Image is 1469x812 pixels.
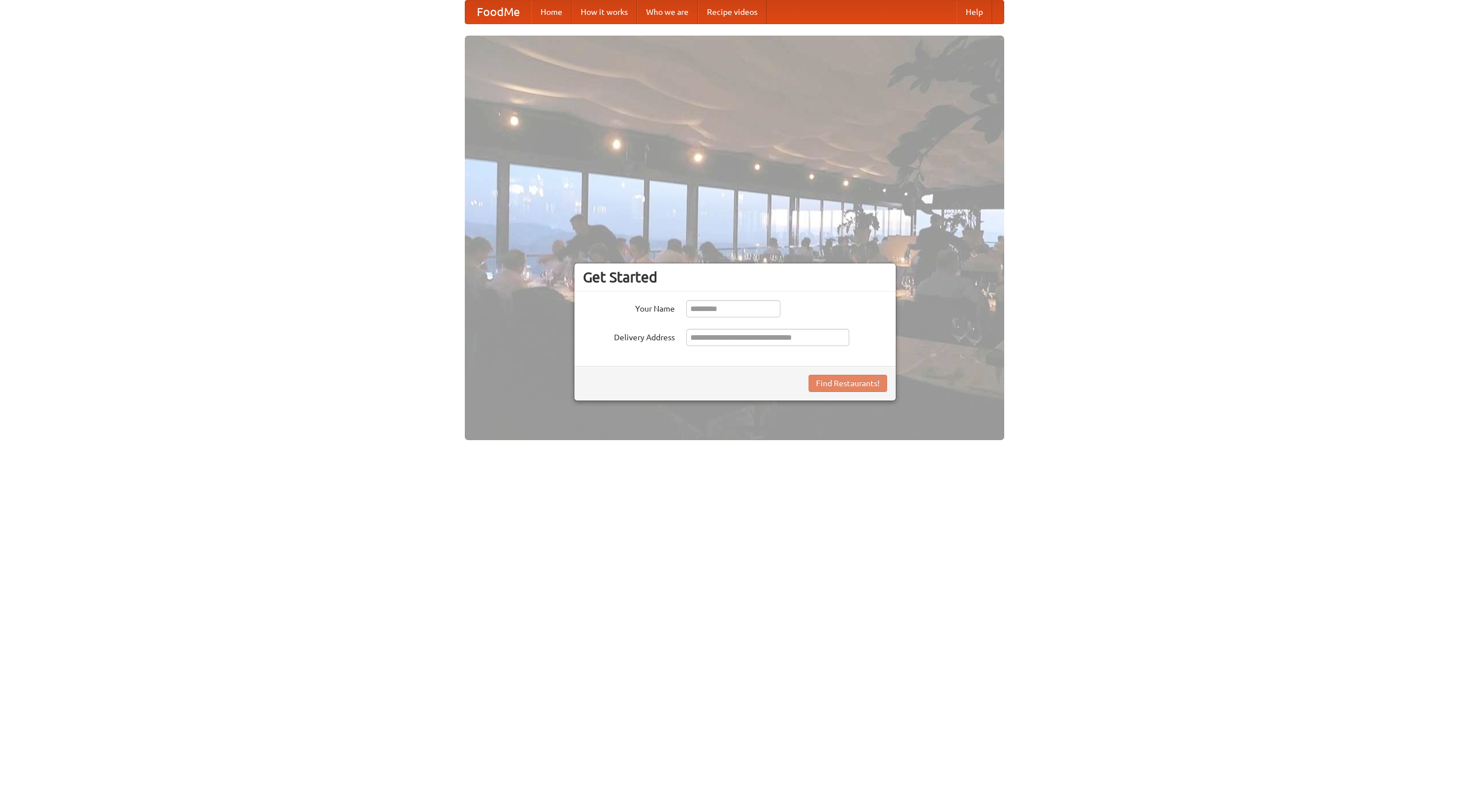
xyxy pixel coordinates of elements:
h3: Get Started [583,269,887,286]
a: Help [957,1,992,24]
label: Your Name [583,300,675,314]
label: Delivery Address [583,329,675,343]
a: Who we are [637,1,698,24]
a: Home [531,1,572,24]
a: FoodMe [465,1,531,24]
button: Find Restaurants! [809,375,887,392]
a: How it works [572,1,637,24]
a: Recipe videos [698,1,767,24]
